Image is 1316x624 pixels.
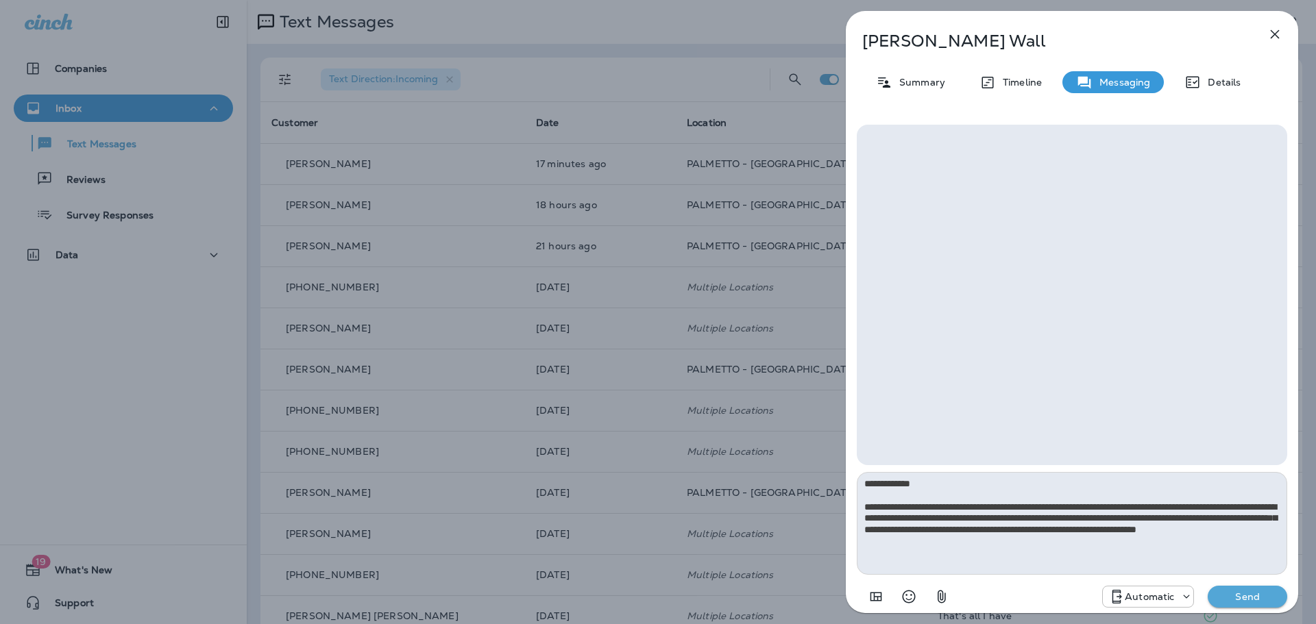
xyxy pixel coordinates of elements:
[1125,591,1174,602] p: Automatic
[1208,586,1287,608] button: Send
[862,32,1236,51] p: [PERSON_NAME] Wall
[892,77,945,88] p: Summary
[1093,77,1150,88] p: Messaging
[862,583,890,610] button: Add in a premade template
[996,77,1042,88] p: Timeline
[895,583,923,610] button: Select an emoji
[1219,590,1276,603] p: Send
[1201,77,1241,88] p: Details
